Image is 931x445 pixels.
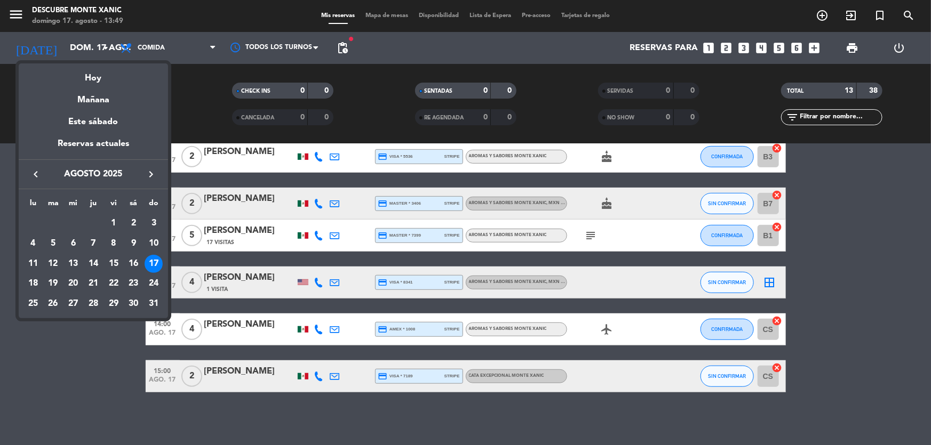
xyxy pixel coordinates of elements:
div: Reservas actuales [19,137,168,159]
div: 12 [44,255,62,273]
button: keyboard_arrow_right [141,167,161,181]
td: 26 de agosto de 2025 [43,294,63,314]
td: 12 de agosto de 2025 [43,254,63,274]
div: 25 [24,295,42,313]
td: 19 de agosto de 2025 [43,274,63,294]
td: AGO. [23,213,104,233]
div: Mañana [19,85,168,107]
div: 29 [105,295,123,313]
div: 19 [44,274,62,293]
td: 7 de agosto de 2025 [83,233,104,254]
td: 3 de agosto de 2025 [144,213,164,233]
td: 25 de agosto de 2025 [23,294,43,314]
td: 29 de agosto de 2025 [104,294,124,314]
td: 20 de agosto de 2025 [63,274,83,294]
th: lunes [23,197,43,214]
td: 22 de agosto de 2025 [104,274,124,294]
div: Este sábado [19,107,168,137]
td: 9 de agosto de 2025 [124,233,144,254]
td: 28 de agosto de 2025 [83,294,104,314]
i: keyboard_arrow_right [145,168,157,181]
div: 23 [124,274,142,293]
div: 3 [145,214,163,232]
th: sábado [124,197,144,214]
div: 24 [145,274,163,293]
td: 23 de agosto de 2025 [124,274,144,294]
div: 20 [64,274,82,293]
div: 7 [84,234,102,253]
td: 8 de agosto de 2025 [104,233,124,254]
div: 4 [24,234,42,253]
div: Hoy [19,63,168,85]
td: 13 de agosto de 2025 [63,254,83,274]
div: 13 [64,255,82,273]
div: 16 [124,255,142,273]
td: 27 de agosto de 2025 [63,294,83,314]
th: domingo [144,197,164,214]
div: 27 [64,295,82,313]
div: 10 [145,234,163,253]
td: 16 de agosto de 2025 [124,254,144,274]
div: 30 [124,295,142,313]
th: viernes [104,197,124,214]
i: keyboard_arrow_left [29,168,42,181]
td: 2 de agosto de 2025 [124,213,144,233]
td: 15 de agosto de 2025 [104,254,124,274]
div: 14 [84,255,102,273]
td: 31 de agosto de 2025 [144,294,164,314]
div: 18 [24,274,42,293]
td: 24 de agosto de 2025 [144,274,164,294]
span: agosto 2025 [45,167,141,181]
th: martes [43,197,63,214]
button: keyboard_arrow_left [26,167,45,181]
td: 21 de agosto de 2025 [83,274,104,294]
td: 4 de agosto de 2025 [23,233,43,254]
div: 17 [145,255,163,273]
div: 11 [24,255,42,273]
td: 18 de agosto de 2025 [23,274,43,294]
div: 8 [105,234,123,253]
th: miércoles [63,197,83,214]
td: 1 de agosto de 2025 [104,213,124,233]
div: 26 [44,295,62,313]
div: 21 [84,274,102,293]
td: 5 de agosto de 2025 [43,233,63,254]
div: 9 [124,234,142,253]
td: 14 de agosto de 2025 [83,254,104,274]
td: 6 de agosto de 2025 [63,233,83,254]
div: 22 [105,274,123,293]
div: 28 [84,295,102,313]
div: 6 [64,234,82,253]
div: 15 [105,255,123,273]
td: 11 de agosto de 2025 [23,254,43,274]
div: 31 [145,295,163,313]
td: 17 de agosto de 2025 [144,254,164,274]
div: 1 [105,214,123,232]
td: 10 de agosto de 2025 [144,233,164,254]
div: 2 [124,214,142,232]
th: jueves [83,197,104,214]
div: 5 [44,234,62,253]
td: 30 de agosto de 2025 [124,294,144,314]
